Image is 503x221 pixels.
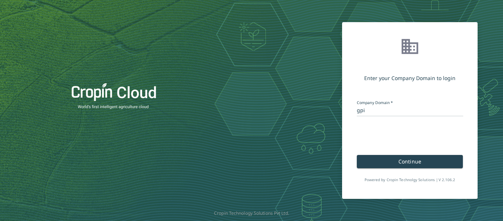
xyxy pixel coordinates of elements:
[365,177,455,182] span: Powered by Cropin Technolgy Solutions |
[398,158,421,165] span: Continue
[364,75,455,81] span: Enter your Company Domain to login
[357,155,463,168] button: Continue
[439,177,455,182] span: V 2.106.2
[400,37,420,56] img: loginPageBusinsessIcon.svg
